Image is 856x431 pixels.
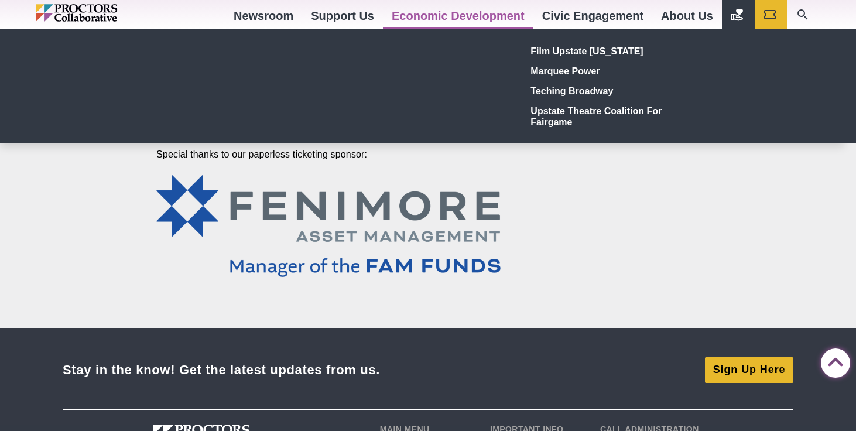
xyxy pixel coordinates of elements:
[63,362,380,378] div: Stay in the know! Get the latest updates from us.
[156,148,501,161] p: Special thanks to our paperless ticketing sponsor:
[526,41,697,61] a: Film Upstate [US_STATE]
[705,357,793,383] a: Sign Up Here
[156,175,501,277] img: Fenimore AM
[36,4,167,22] img: Proctors logo
[821,349,844,372] a: Back to Top
[526,81,697,101] a: Teching Broadway
[526,101,697,132] a: Upstate Theatre Coalition for Fairgame
[526,61,697,81] a: Marquee Power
